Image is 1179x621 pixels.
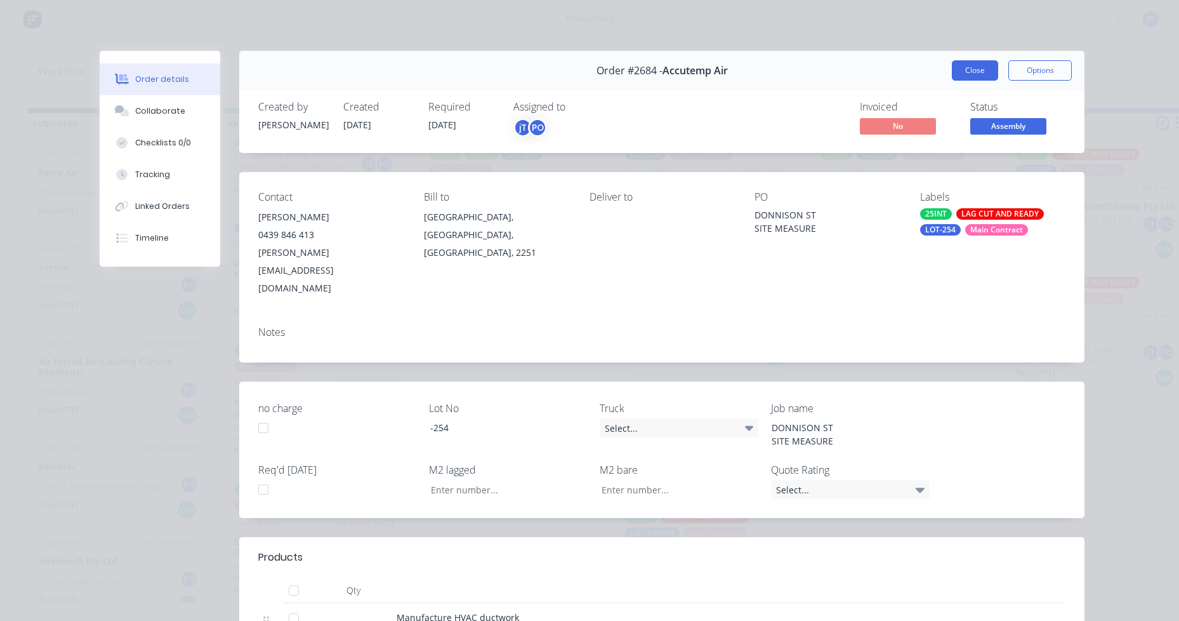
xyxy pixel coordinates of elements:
label: Quote Rating [771,462,930,477]
label: M2 lagged [429,462,588,477]
button: Assembly [970,118,1046,137]
button: Checklists 0/0 [100,127,220,159]
div: Main Contract [965,224,1028,236]
div: Tracking [135,169,170,180]
span: Assembly [970,118,1046,134]
div: Labels [920,191,1065,203]
div: Products [258,550,303,565]
label: no charge [258,401,417,416]
span: Accutemp Air [662,65,728,77]
div: PO [528,118,547,137]
div: DONNISON ST SITE MEASURE [761,418,920,450]
div: [GEOGRAPHIC_DATA], [GEOGRAPHIC_DATA], [GEOGRAPHIC_DATA], 2251 [424,208,569,262]
div: Select... [600,418,758,437]
div: 25INT [920,208,952,220]
button: Collaborate [100,95,220,127]
span: Order #2684 - [596,65,662,77]
button: Timeline [100,222,220,254]
div: Created by [258,101,328,113]
span: [DATE] [343,119,371,131]
div: Bill to [424,191,569,203]
div: Assigned to [513,101,640,113]
span: [DATE] [428,119,456,131]
div: PO [754,191,900,203]
div: jT [513,118,532,137]
label: Req'd [DATE] [258,462,417,477]
label: Lot No [429,401,588,416]
div: 0439 846 413 [258,226,404,244]
button: Linked Orders [100,190,220,222]
div: Status [970,101,1065,113]
label: M2 bare [600,462,758,477]
div: Required [428,101,498,113]
div: LAG CUT AND READY [956,208,1044,220]
button: Tracking [100,159,220,190]
div: [PERSON_NAME] [258,208,404,226]
button: Options [1008,60,1072,81]
div: Deliver to [589,191,735,203]
div: [PERSON_NAME]0439 846 413[PERSON_NAME][EMAIL_ADDRESS][DOMAIN_NAME] [258,208,404,297]
div: [PERSON_NAME] [258,118,328,131]
button: jTPO [513,118,547,137]
span: No [860,118,936,134]
div: Select... [771,480,930,499]
div: Invoiced [860,101,955,113]
input: Enter number... [591,480,758,499]
label: Job name [771,401,930,416]
div: DONNISON ST SITE MEASURE [754,208,900,235]
div: Collaborate [135,105,185,117]
div: Timeline [135,232,169,244]
input: Enter number... [420,480,588,499]
div: -254 [420,418,579,437]
div: Contact [258,191,404,203]
div: Linked Orders [135,201,190,212]
div: Notes [258,326,1065,338]
div: LOT-254 [920,224,961,236]
label: Truck [600,401,758,416]
div: Qty [315,578,392,603]
div: Order details [135,74,189,85]
div: Created [343,101,413,113]
button: Order details [100,63,220,95]
button: Close [952,60,998,81]
div: [PERSON_NAME][EMAIL_ADDRESS][DOMAIN_NAME] [258,244,404,297]
div: Checklists 0/0 [135,137,191,149]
